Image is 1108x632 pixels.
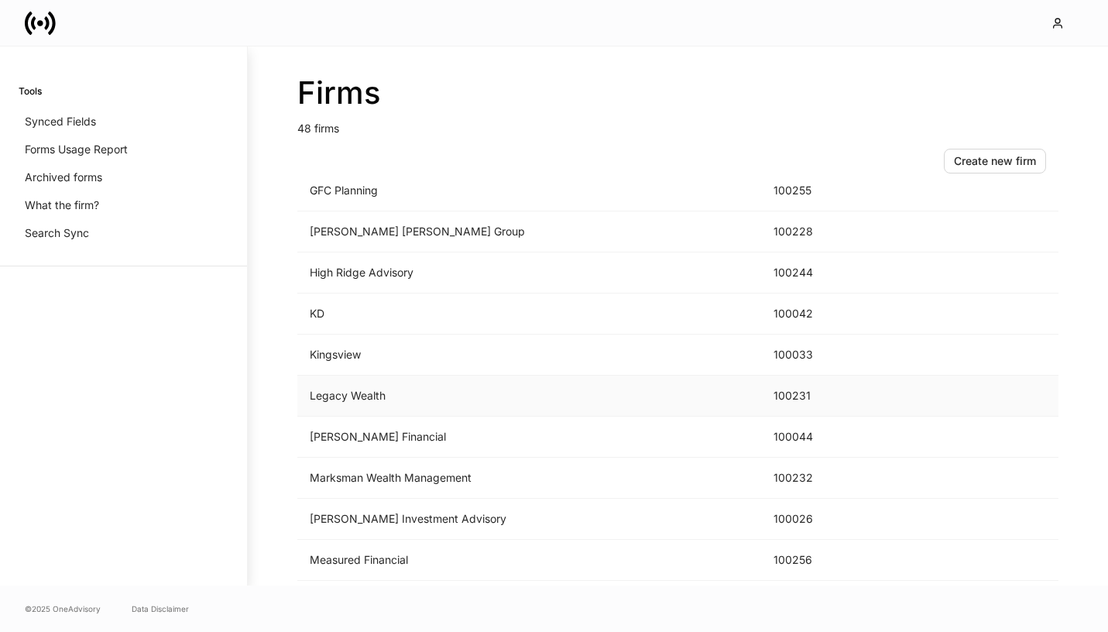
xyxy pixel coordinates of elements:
[297,112,1058,136] p: 48 firms
[761,417,879,458] td: 100044
[761,540,879,581] td: 100256
[297,252,761,294] td: High Ridge Advisory
[297,499,761,540] td: [PERSON_NAME] Investment Advisory
[761,335,879,376] td: 100033
[297,211,761,252] td: [PERSON_NAME] [PERSON_NAME] Group
[19,163,228,191] a: Archived forms
[25,114,96,129] p: Synced Fields
[25,197,99,213] p: What the firm?
[761,294,879,335] td: 100042
[19,84,42,98] h6: Tools
[297,458,761,499] td: Marksman Wealth Management
[19,191,228,219] a: What the firm?
[954,153,1036,169] div: Create new firm
[761,211,879,252] td: 100228
[19,219,228,247] a: Search Sync
[761,458,879,499] td: 100232
[297,417,761,458] td: [PERSON_NAME] Financial
[25,142,128,157] p: Forms Usage Report
[25,603,101,615] span: © 2025 OneAdvisory
[297,376,761,417] td: Legacy Wealth
[297,74,1058,112] h2: Firms
[944,149,1046,173] button: Create new firm
[132,603,189,615] a: Data Disclaimer
[761,376,879,417] td: 100231
[761,252,879,294] td: 100244
[297,335,761,376] td: Kingsview
[25,225,89,241] p: Search Sync
[761,499,879,540] td: 100026
[297,294,761,335] td: KD
[297,540,761,581] td: Measured Financial
[25,170,102,185] p: Archived forms
[761,581,879,622] td: 100236
[297,581,761,622] td: [PERSON_NAME] Wealth Advisors
[761,170,879,211] td: 100255
[19,136,228,163] a: Forms Usage Report
[297,170,761,211] td: GFC Planning
[19,108,228,136] a: Synced Fields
